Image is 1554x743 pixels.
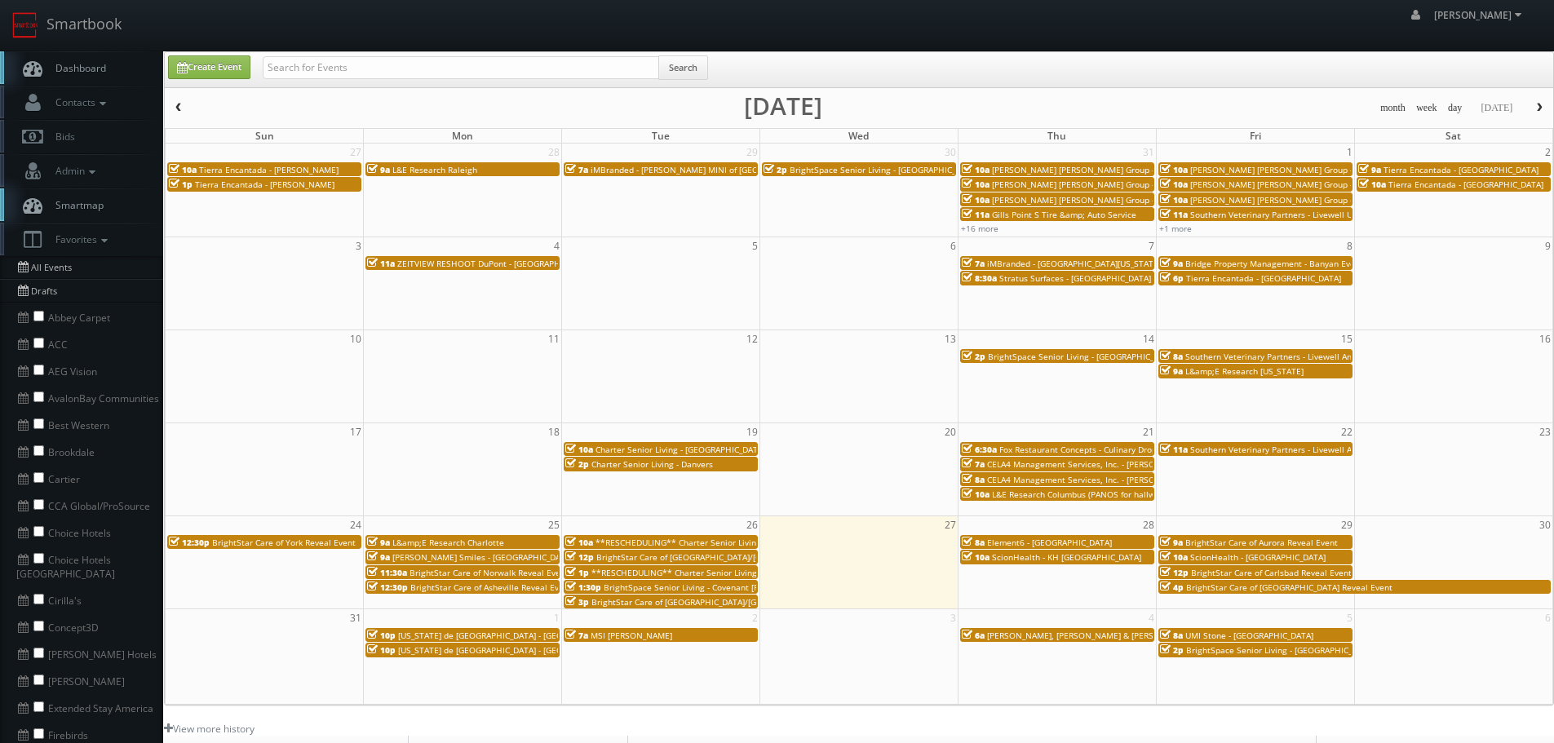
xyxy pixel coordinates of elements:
span: 17 [348,423,363,440]
span: iMBranded - [PERSON_NAME] MINI of [GEOGRAPHIC_DATA] [591,164,819,175]
span: Southern Veterinary Partners - Livewell Animal Urgent Care of [PERSON_NAME] [1185,351,1495,362]
span: 11a [1160,209,1188,220]
span: 10p [367,644,396,656]
span: Tierra Encantada - [GEOGRAPHIC_DATA] [1384,164,1539,175]
span: 20 [943,423,958,440]
span: 14 [1141,330,1156,347]
span: [PERSON_NAME], [PERSON_NAME] & [PERSON_NAME], LLC - [GEOGRAPHIC_DATA] [987,630,1301,641]
span: BrightStar Care of York Reveal Event [212,537,356,548]
span: iMBranded - [GEOGRAPHIC_DATA][US_STATE] Toyota [987,258,1190,269]
span: 4 [552,237,561,254]
span: L&E Research Columbus (PANOS for hallways/entrances) [992,489,1213,500]
span: [US_STATE] de [GEOGRAPHIC_DATA] - [GEOGRAPHIC_DATA] [398,630,623,641]
span: UMI Stone - [GEOGRAPHIC_DATA] [1185,630,1313,641]
span: 6 [949,237,958,254]
span: 10a [169,164,197,175]
span: 22 [1339,423,1354,440]
a: Create Event [168,55,250,79]
span: 24 [348,516,363,533]
span: 9a [1160,537,1183,548]
span: Sat [1446,129,1461,143]
span: 8a [962,474,985,485]
span: ZEITVIEW RESHOOT DuPont - [GEOGRAPHIC_DATA], [GEOGRAPHIC_DATA] [397,258,679,269]
span: 6a [962,630,985,641]
span: 2p [962,351,985,362]
span: 9 [1543,237,1552,254]
span: 7a [565,630,588,641]
span: 13 [943,330,958,347]
span: 10a [962,179,990,190]
span: CELA4 Management Services, Inc. - [PERSON_NAME] Genesis [987,474,1224,485]
span: L&amp;E Research Charlotte [392,537,504,548]
span: 11a [1160,444,1188,455]
span: 2 [750,609,759,626]
span: BrightStar Care of Aurora Reveal Event [1185,537,1338,548]
span: 6:30a [962,444,997,455]
span: 2p [764,164,787,175]
span: 11 [547,330,561,347]
span: 10a [962,194,990,206]
h2: [DATE] [744,98,822,114]
span: 10a [1358,179,1386,190]
span: BrightStar Care of [GEOGRAPHIC_DATA]/[GEOGRAPHIC_DATA] Reveal Event [591,596,881,608]
span: CELA4 Management Services, Inc. - [PERSON_NAME] Hyundai [987,458,1226,470]
span: BrightSpace Senior Living - Covenant [PERSON_NAME] [604,582,816,593]
span: Southern Veterinary Partners - Livewell Urgent Care of [GEOGRAPHIC_DATA] [1190,209,1486,220]
span: 8:30a [962,272,997,284]
span: 8a [1160,630,1183,641]
span: 10a [565,444,593,455]
a: View more history [164,722,255,736]
span: BrightStar Care of [GEOGRAPHIC_DATA]/[GEOGRAPHIC_DATA][PERSON_NAME] Reveal Event [596,551,950,563]
span: 10p [367,630,396,641]
span: [US_STATE] de [GEOGRAPHIC_DATA] - [GEOGRAPHIC_DATA] [398,644,623,656]
span: 10a [962,551,990,563]
span: Stratus Surfaces - [GEOGRAPHIC_DATA] Slab Gallery [999,272,1201,284]
span: Mon [452,129,473,143]
span: 10a [1160,164,1188,175]
button: week [1410,98,1443,118]
button: day [1442,98,1468,118]
span: **RESCHEDULING** Charter Senior Living - Naugatuck [591,567,807,578]
span: Dashboard [47,61,106,75]
span: 9a [367,164,390,175]
span: [PERSON_NAME] Smiles - [GEOGRAPHIC_DATA] [392,551,573,563]
span: Tierra Encantada - [GEOGRAPHIC_DATA] [1388,179,1543,190]
span: ScionHealth - [GEOGRAPHIC_DATA] [1190,551,1326,563]
span: 4p [1160,582,1184,593]
span: Bridge Property Management - Banyan Everton [1185,258,1371,269]
span: 2 [1543,144,1552,161]
span: 1 [1345,144,1354,161]
a: +16 more [961,223,998,234]
span: 31 [1141,144,1156,161]
span: Favorites [47,232,112,246]
span: 12p [1160,567,1189,578]
span: Sun [255,129,274,143]
span: 12 [745,330,759,347]
span: 2p [565,458,589,470]
span: 10a [962,489,990,500]
span: 25 [547,516,561,533]
span: BrightSpace Senior Living - [GEOGRAPHIC_DATA] [1186,644,1375,656]
span: [PERSON_NAME] [1434,8,1526,22]
span: ScionHealth - KH [GEOGRAPHIC_DATA] [992,551,1141,563]
span: 30 [1538,516,1552,533]
span: 10 [348,330,363,347]
span: 10a [962,164,990,175]
span: Smartmap [47,198,104,212]
span: 3 [949,609,958,626]
span: [PERSON_NAME] [PERSON_NAME] Group - [PERSON_NAME] - 712 [PERSON_NAME] Trove [PERSON_NAME] [992,164,1401,175]
span: 23 [1538,423,1552,440]
span: 6p [1160,272,1184,284]
span: 15 [1339,330,1354,347]
span: 28 [1141,516,1156,533]
span: 18 [547,423,561,440]
span: Tierra Encantada - [GEOGRAPHIC_DATA] [1186,272,1341,284]
span: 29 [745,144,759,161]
span: 2p [1160,644,1184,656]
span: [PERSON_NAME] [PERSON_NAME] Group - [GEOGRAPHIC_DATA] - [STREET_ADDRESS] [1190,164,1516,175]
span: Tierra Encantada - [PERSON_NAME] [195,179,334,190]
span: Wed [848,129,869,143]
span: 10a [1160,551,1188,563]
button: month [1375,98,1411,118]
span: Contacts [47,95,110,109]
